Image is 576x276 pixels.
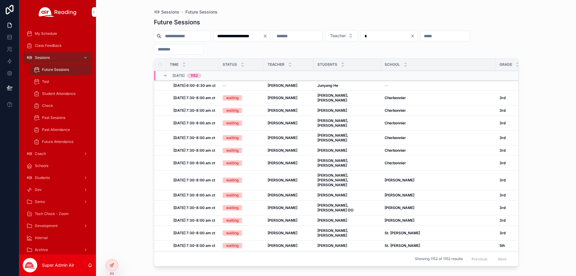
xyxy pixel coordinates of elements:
[268,161,297,165] strong: [PERSON_NAME]
[317,218,347,223] strong: [PERSON_NAME]
[317,83,377,88] a: Junyang He
[499,193,537,198] a: 3rd
[173,243,215,248] a: [DATE] 7:30-8:00 am ct
[173,148,215,153] strong: [DATE] 7:30-8:00 am ct
[170,62,178,67] span: Time
[30,64,92,75] a: Future Sessions
[385,62,400,67] span: School
[263,34,270,38] button: Clear
[268,83,310,88] a: [PERSON_NAME]
[42,91,76,96] span: Student Attendance
[223,193,260,198] a: waiting
[385,243,420,248] strong: St. [PERSON_NAME]
[317,93,349,102] strong: [PERSON_NAME], [PERSON_NAME]
[317,193,377,198] a: [PERSON_NAME]
[499,161,505,165] strong: 3rd
[23,184,92,195] a: Dev
[173,193,215,197] strong: [DATE] 7:30-8:00 am ct
[385,83,388,88] span: --
[35,211,69,216] span: Tech Check - Zoom
[154,9,179,15] a: Sessions
[223,160,260,166] a: waiting
[499,231,505,235] strong: 3rd
[23,160,92,171] a: Schools
[385,96,492,100] a: Cherbonnier
[226,230,238,236] div: waiting
[268,121,310,126] a: [PERSON_NAME]
[30,136,92,147] a: Future Attendance
[499,205,537,210] a: 3rd
[499,135,505,140] strong: 3rd
[268,178,297,182] strong: [PERSON_NAME]
[30,100,92,111] a: Check
[385,231,492,235] a: St. [PERSON_NAME]
[499,135,537,140] a: 3rd
[19,24,96,254] div: scrollable content
[226,193,238,198] div: waiting
[42,262,74,268] p: Super Admin Air
[268,205,297,210] strong: [PERSON_NAME]
[268,193,310,198] a: [PERSON_NAME]
[268,148,310,153] a: [PERSON_NAME]
[185,9,217,15] a: Future Sessions
[317,148,347,153] strong: [PERSON_NAME]
[317,93,377,103] a: [PERSON_NAME], [PERSON_NAME]
[317,243,377,248] a: [PERSON_NAME]
[39,7,76,17] img: App logo
[317,83,338,88] strong: Junyang He
[499,205,505,210] strong: 3rd
[173,218,215,223] a: [DATE] 7:30-8:00 am ct
[317,203,377,213] a: [PERSON_NAME], [PERSON_NAME] DO
[30,88,92,99] a: Student Attendance
[173,135,215,140] a: [DATE] 7:30-8:00 am ct
[268,148,297,153] strong: [PERSON_NAME]
[317,158,349,168] strong: [PERSON_NAME], [PERSON_NAME]
[223,135,260,141] a: waiting
[226,148,238,153] div: waiting
[317,218,377,223] a: [PERSON_NAME]
[499,218,537,223] a: 3rd
[226,135,238,141] div: waiting
[415,257,463,262] span: Showing 1152 of 1152 results
[317,62,337,67] span: Students
[223,83,260,88] a: --
[223,83,226,88] span: --
[385,161,492,165] a: Cherbonnier
[35,187,42,192] span: Dev
[385,83,492,88] a: --
[499,178,537,183] a: 3rd
[35,175,50,180] span: Students
[23,172,92,183] a: Students
[35,31,57,36] span: My Schedule
[317,133,349,142] strong: [PERSON_NAME], [PERSON_NAME]
[42,103,53,108] span: Check
[226,177,238,183] div: waiting
[35,235,48,240] span: Internal
[173,96,215,100] strong: [DATE] 7:30-8:00 am ct
[268,83,297,88] strong: [PERSON_NAME]
[268,231,297,235] strong: [PERSON_NAME]
[226,95,238,101] div: waiting
[499,161,537,165] a: 3rd
[499,108,537,113] a: 3rd
[226,120,238,126] div: waiting
[35,163,48,168] span: Schools
[268,161,310,165] a: [PERSON_NAME]
[317,243,347,248] strong: [PERSON_NAME]
[268,108,297,113] strong: [PERSON_NAME]
[30,124,92,135] a: Past Attendance
[268,243,310,248] a: [PERSON_NAME]
[385,243,492,248] a: St. [PERSON_NAME]
[268,178,310,183] a: [PERSON_NAME]
[226,243,238,248] div: waiting
[499,148,537,153] a: 3rd
[499,178,505,182] strong: 3rd
[35,199,45,204] span: Demo
[30,76,92,87] a: Test
[173,218,215,223] strong: [DATE] 7:30-8:00 am ct
[190,73,198,78] div: 1152
[385,108,492,113] a: Cherbonnier
[385,96,406,100] strong: Cherbonnier
[325,30,358,41] button: Select Button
